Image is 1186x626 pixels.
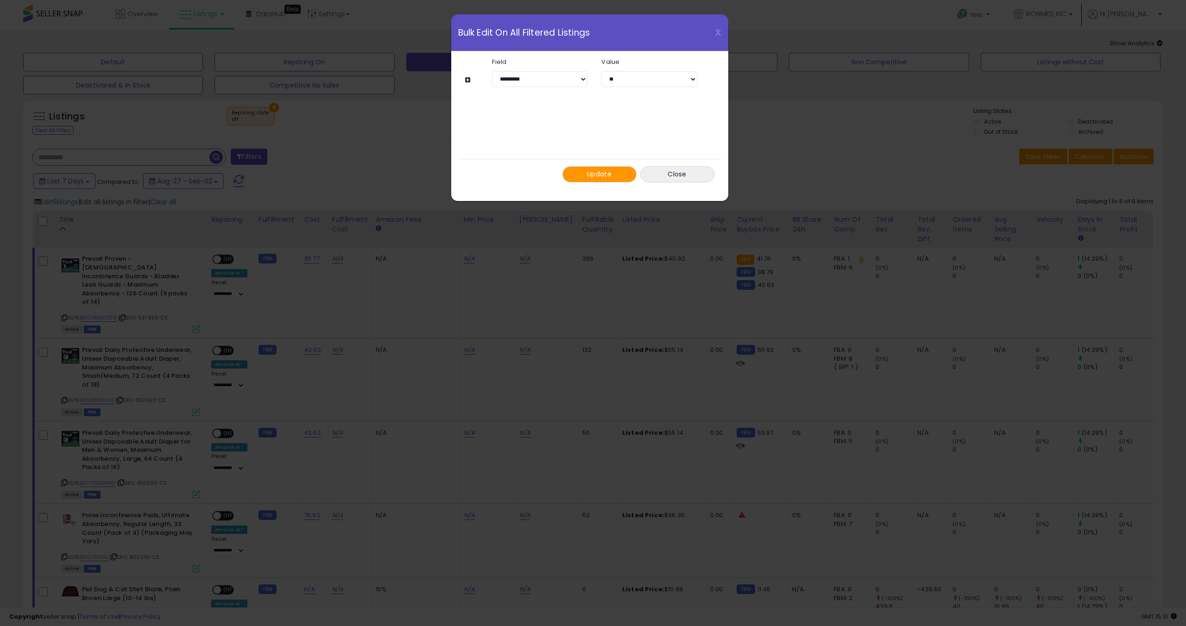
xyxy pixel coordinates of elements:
[485,59,594,65] label: Field
[594,59,704,65] label: Value
[715,26,721,39] span: X
[640,166,714,182] button: Close
[587,169,612,179] span: Update
[458,28,590,37] span: Bulk Edit On All Filtered Listings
